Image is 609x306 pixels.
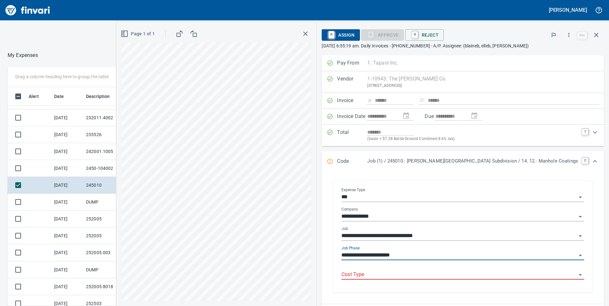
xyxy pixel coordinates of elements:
td: 252005.003 [83,244,141,261]
button: [PERSON_NAME] [547,5,589,15]
p: Total [337,129,367,142]
td: [DATE] [52,109,83,126]
p: My Expenses [8,52,38,59]
td: 252005 [83,227,141,244]
span: Description [86,93,118,100]
label: Company [341,207,358,211]
td: 232011.4002 [83,109,141,126]
a: C [582,157,588,164]
td: [DATE] [52,126,83,143]
label: Expense Type [341,188,365,192]
p: Drag a column heading here to group the table [15,73,109,80]
span: Assign [327,30,355,40]
p: Code [337,157,367,166]
td: DUMP [83,194,141,211]
td: 252005 [83,211,141,227]
a: R [412,31,418,38]
span: Description [86,93,110,100]
p: Job (1) / 245010.: [PERSON_NAME][GEOGRAPHIC_DATA] Subdivision / 14. 12.: Manhole Coatings [367,157,578,165]
p: (basis + $7.28 Battle Ground Combined 8.6% tax) [367,136,578,142]
span: Close invoice [576,27,604,43]
td: 235526 [83,126,141,143]
button: More [562,28,576,42]
p: [DATE] 6:55:19 am. Daily Invoices - [PHONE_NUMBER] - A/P. Assignee: (blaineb, elleb, [PERSON_NAME]) [322,43,604,49]
span: Date [54,93,72,100]
button: Open [576,251,585,260]
div: Expand [322,125,604,146]
a: R [328,31,334,38]
span: Reject [410,30,439,40]
span: Date [54,93,64,100]
label: Job Phase [341,246,360,250]
td: [DATE] [52,244,83,261]
button: Page 1 of 1 [119,28,157,40]
button: Open [576,270,585,279]
td: 2450-104002 [83,160,141,177]
td: [DATE] [52,211,83,227]
nav: breadcrumb [8,52,38,59]
label: Job [341,227,348,231]
td: 242001.1005 [83,143,141,160]
p: Online allowed [3,18,217,25]
td: [DATE] [52,278,83,295]
td: [DATE] [52,177,83,194]
a: T [582,129,588,135]
span: Alert [29,93,47,100]
td: 245010 [83,177,141,194]
div: Cost Type required [361,32,404,37]
td: [DATE] [52,160,83,177]
img: Finvari [4,3,52,18]
div: Expand [322,151,604,172]
a: esc [577,32,587,39]
button: Flag [547,28,561,42]
button: RReject [405,29,444,41]
span: Alert [29,93,39,100]
button: Open [576,212,585,221]
td: 252005.8018 [83,278,141,295]
td: [DATE] [52,261,83,278]
td: [DATE] [52,143,83,160]
td: DUMP [83,261,141,278]
button: Open [576,232,585,240]
h5: [PERSON_NAME] [549,7,587,13]
button: Open [576,193,585,202]
button: RAssign [322,29,360,41]
td: [DATE] [52,194,83,211]
span: Page 1 of 1 [122,30,155,38]
td: [DATE] [52,227,83,244]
